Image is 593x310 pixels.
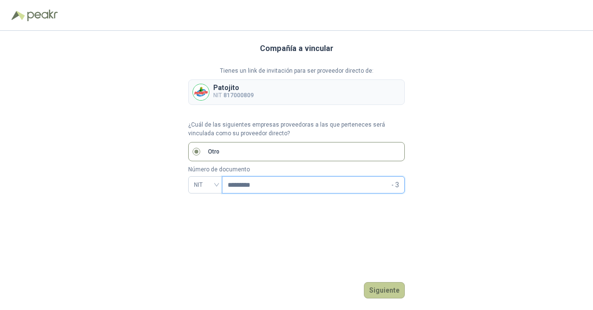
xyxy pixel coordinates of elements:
[364,282,405,298] button: Siguiente
[391,177,399,193] span: - 3
[208,147,219,156] p: Otro
[194,178,217,192] span: NIT
[193,84,209,100] img: Company Logo
[188,165,405,174] p: Número de documento
[188,120,405,139] p: ¿Cuál de las siguientes empresas proveedoras a las que perteneces será vinculada como su proveedo...
[260,42,334,55] h3: Compañía a vincular
[188,66,405,76] p: Tienes un link de invitación para ser proveedor directo de:
[12,11,25,20] img: Logo
[213,91,254,100] p: NIT
[27,10,58,21] img: Peakr
[223,92,254,99] b: 817000809
[213,84,254,91] p: Patojito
